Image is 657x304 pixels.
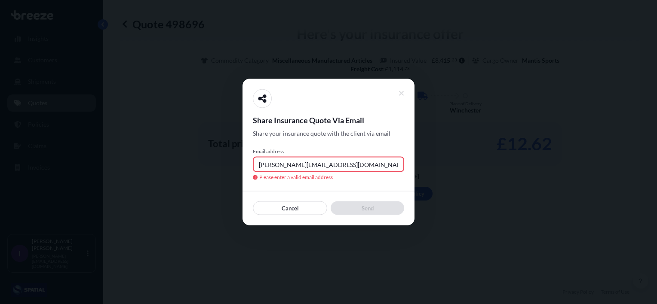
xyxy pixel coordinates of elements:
span: Email address [253,148,404,155]
p: Send [362,204,374,213]
span: Share your insurance quote with the client via email [253,129,390,138]
button: Cancel [253,201,327,215]
input: example@gmail.com [253,157,404,172]
span: Share Insurance Quote Via Email [253,115,404,125]
button: Send [331,201,404,215]
span: Please enter a valid email address [253,174,404,181]
p: Cancel [282,204,299,213]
